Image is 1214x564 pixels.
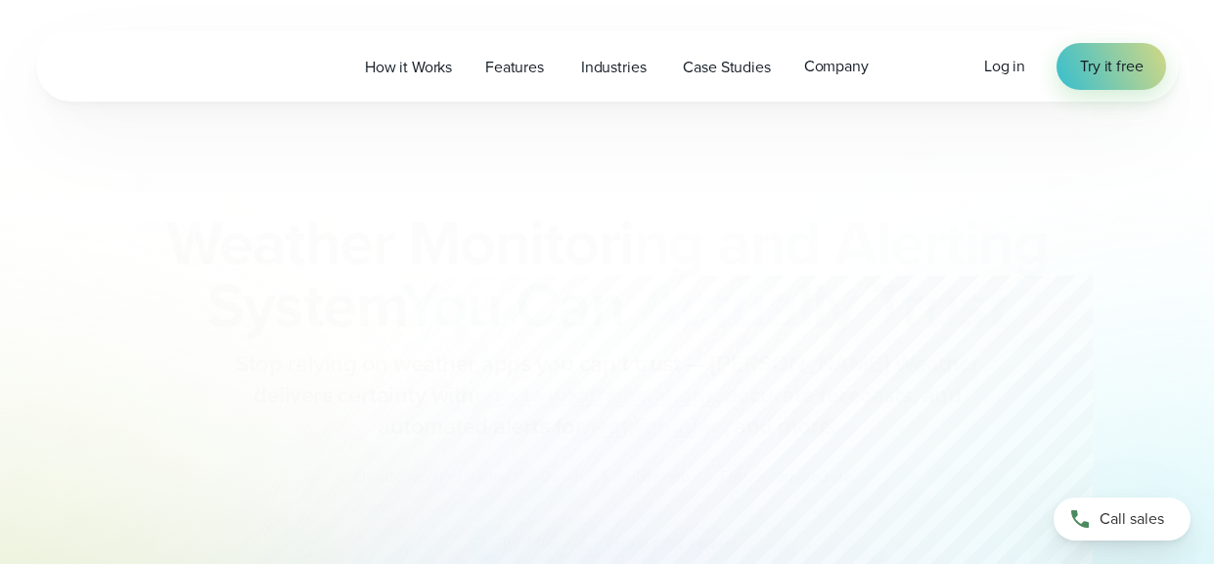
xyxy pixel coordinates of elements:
[683,56,770,79] span: Case Studies
[1080,55,1143,78] span: Try it free
[984,55,1025,78] a: Log in
[804,55,869,78] span: Company
[1100,507,1164,531] span: Call sales
[581,56,647,79] span: Industries
[666,47,787,87] a: Case Studies
[348,47,469,87] a: How it Works
[485,56,544,79] span: Features
[984,55,1025,77] span: Log in
[1057,43,1166,90] a: Try it free
[365,56,452,79] span: How it Works
[1054,498,1191,541] a: Call sales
